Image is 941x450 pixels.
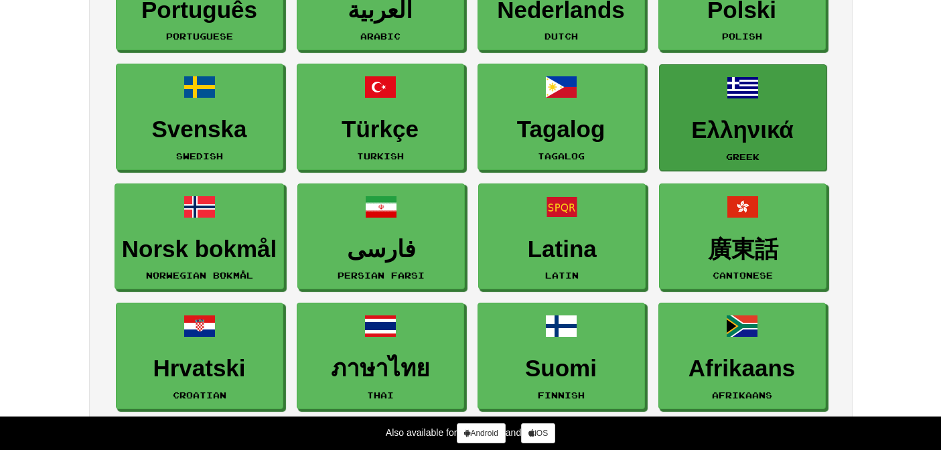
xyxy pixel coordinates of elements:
[123,356,276,382] h3: Hrvatski
[297,303,464,409] a: ภาษาไทยThai
[166,31,233,41] small: Portuguese
[478,64,645,170] a: TagalogTagalog
[297,64,464,170] a: TürkçeTurkish
[659,64,826,171] a: ΕλληνικάGreek
[545,31,578,41] small: Dutch
[123,117,276,143] h3: Svenska
[457,423,505,443] a: Android
[658,303,826,409] a: AfrikaansAfrikaans
[304,356,457,382] h3: ภาษาไทย
[666,356,818,382] h3: Afrikaans
[713,271,773,280] small: Cantonese
[486,236,638,262] h3: Latina
[722,31,762,41] small: Polish
[478,303,645,409] a: SuomiFinnish
[297,183,465,290] a: فارسیPersian Farsi
[116,64,283,170] a: SvenskaSwedish
[666,236,819,262] h3: 廣東話
[521,423,555,443] a: iOS
[116,303,283,409] a: HrvatskiCroatian
[538,151,585,161] small: Tagalog
[367,390,394,400] small: Thai
[485,356,638,382] h3: Suomi
[304,117,457,143] h3: Türkçe
[173,390,226,400] small: Croatian
[712,390,772,400] small: Afrikaans
[357,151,404,161] small: Turkish
[305,236,457,262] h3: فارسی
[659,183,826,290] a: 廣東話Cantonese
[115,183,284,290] a: Norsk bokmålNorwegian Bokmål
[726,152,759,161] small: Greek
[338,271,425,280] small: Persian Farsi
[122,236,277,262] h3: Norsk bokmål
[146,271,253,280] small: Norwegian Bokmål
[360,31,401,41] small: Arabic
[176,151,223,161] small: Swedish
[666,117,819,143] h3: Ελληνικά
[485,117,638,143] h3: Tagalog
[478,183,646,290] a: LatinaLatin
[545,271,579,280] small: Latin
[538,390,585,400] small: Finnish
